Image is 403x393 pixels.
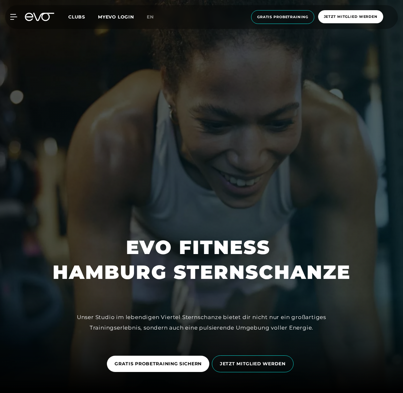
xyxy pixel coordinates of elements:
[220,360,286,367] span: JETZT MITGLIED WERDEN
[249,10,316,24] a: Gratis Probetraining
[212,351,296,377] a: JETZT MITGLIED WERDEN
[147,13,161,21] a: en
[68,14,98,20] a: Clubs
[107,351,212,377] a: GRATIS PROBETRAINING SICHERN
[68,14,85,20] span: Clubs
[147,14,154,20] span: en
[53,235,351,285] h1: EVO FITNESS HAMBURG STERNSCHANZE
[58,312,345,333] div: Unser Studio im lebendigen Viertel Sternschanze bietet dir nicht nur ein großartiges Trainingserl...
[115,360,202,367] span: GRATIS PROBETRAINING SICHERN
[257,14,308,20] span: Gratis Probetraining
[98,14,134,20] a: MYEVO LOGIN
[316,10,385,24] a: Jetzt Mitglied werden
[324,14,377,19] span: Jetzt Mitglied werden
